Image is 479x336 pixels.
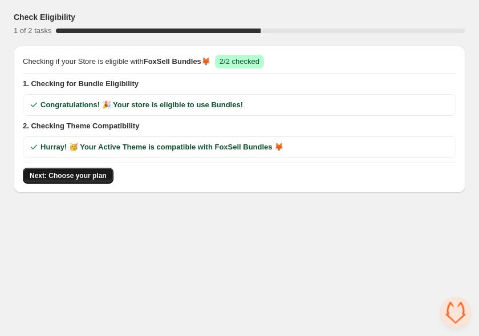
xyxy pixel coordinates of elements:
span: Next: Choose your plan [30,171,107,180]
span: 2/2 checked [220,57,259,66]
span: Checking if your Store is eligible with 🦊 [23,56,210,67]
span: 1 of 2 tasks [14,26,51,35]
span: 1. Checking for Bundle Eligibility [23,78,456,90]
span: Hurray! 🥳 Your Active Theme is compatible with FoxSell Bundles 🦊 [40,141,283,153]
h3: Check Eligibility [14,11,75,23]
span: Congratulations! 🎉 Your store is eligible to use Bundles! [40,99,243,111]
button: Next: Choose your plan [23,168,113,184]
span: 2. Checking Theme Compatibility [23,120,456,132]
span: FoxSell Bundles [144,57,201,66]
div: Open chat [440,297,471,328]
